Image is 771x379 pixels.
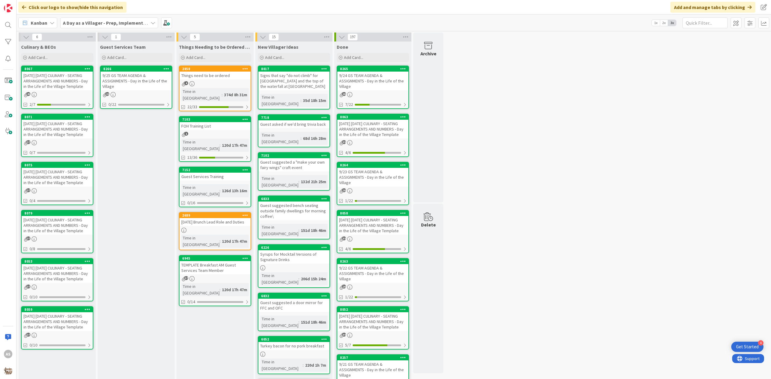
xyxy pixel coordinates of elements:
[660,20,668,26] span: 2x
[179,72,251,79] div: Things need to be ordered
[179,167,251,180] div: 7152Guest Services Training
[340,356,408,360] div: 8257
[298,178,299,185] span: :
[27,140,30,144] span: 37
[337,211,408,235] div: 8058[DATE] [DATE] CULINARY - SEATING ARRANGEMENTS AND NUMBERS - Day in the Life of the Village Te...
[27,236,30,240] span: 37
[340,67,408,71] div: 8265
[22,66,93,72] div: 8067
[258,337,329,342] div: 6052
[304,362,328,368] div: 220d 1h 7m
[4,4,12,12] img: Visit kanbanzone.com
[258,250,329,263] div: Syrups for Mocktail Versions of Signature Drinks
[258,196,329,202] div: 6833
[260,94,301,107] div: Time in [GEOGRAPHIC_DATA]
[258,299,329,312] div: Guest suggested a door mirror for FFC and OFC
[179,117,251,130] div: 7103FOH Training List
[337,360,408,379] div: 9/21 GS TEAM AGENDA & ASSIGNMENTS - Day in the Life of the Village
[299,227,328,234] div: 151d 18h 46m
[260,132,301,145] div: Time in [GEOGRAPHIC_DATA]
[179,218,251,226] div: [DATE] Brunch Lead Role and Duties
[337,211,408,216] div: 8058
[22,168,93,186] div: [DATE] [DATE] CULINARY - SEATING ARRANGEMENTS AND NUMBERS - Day in the Life of the Village Template
[181,139,220,152] div: Time in [GEOGRAPHIC_DATA]
[190,33,200,41] span: 5
[24,67,93,71] div: 8067
[258,153,329,158] div: 7102
[344,55,363,60] span: Add Card...
[179,167,251,173] div: 7152
[182,213,251,217] div: 2689
[337,355,408,379] div: 82579/21 GS TEAM AGENDA & ASSIGNMENTS - Day in the Life of the Village
[337,44,348,50] span: Done
[340,115,408,119] div: 8063
[182,67,251,71] div: 2858
[22,264,93,283] div: [DATE] [DATE] CULINARY - SEATING ARRANGEMENTS AND NUMBERS - Day in the Life of the Village Template
[345,149,351,156] span: 4/6
[105,92,109,96] span: 22
[258,202,329,220] div: Guest suggested bench seating outside family dwellings for morning coffee\
[337,120,408,138] div: [DATE] [DATE] CULINARY - SEATING ARRANGEMENTS AND NUMBERS - Day in the Life of the Village Template
[260,175,298,188] div: Time in [GEOGRAPHIC_DATA]
[261,197,329,201] div: 6833
[337,264,408,283] div: 9/22 GS TEAM AGENDA & ASSIGNMENTS - Day in the Life of the Village
[345,342,351,348] span: 5/7
[13,1,27,8] span: Support
[736,344,759,350] div: Get Started
[108,101,116,108] span: 0/22
[340,307,408,312] div: 8052
[27,285,30,288] span: 37
[22,259,93,283] div: 8053[DATE] [DATE] CULINARY - SEATING ARRANGEMENTS AND NUMBERS - Day in the Life of the Village Te...
[27,188,30,192] span: 37
[220,187,249,194] div: 126d 13h 16m
[258,120,329,128] div: Guest asked if we'd bring trivia back
[24,211,93,215] div: 8079
[670,2,755,13] div: Add and manage tabs by clicking
[103,67,172,71] div: 8266
[184,81,188,85] span: 4
[187,200,195,206] span: 0/16
[22,312,93,331] div: [DATE] [DATE] CULINARY - SEATING ARRANGEMENTS AND NUMBERS - Day in the Life of the Village Template
[261,245,329,250] div: 6226
[179,256,251,261] div: 6945
[345,101,353,108] span: 7/22
[187,154,197,161] span: 13/36
[182,256,251,260] div: 6945
[30,342,37,348] span: 0/10
[258,153,329,171] div: 7102Guest suggested a "make your own fairy wings" craft event
[258,245,329,250] div: 6226
[258,66,329,72] div: 8017
[22,114,93,120] div: 8071
[24,115,93,119] div: 8071
[4,350,12,358] div: AS
[4,367,12,375] img: avatar
[22,66,93,90] div: 8067[DATE] [DATE] CULINARY - SEATING ARRANGEMENTS AND NUMBERS - Day in the Life of the Village Te...
[24,307,93,312] div: 8059
[337,307,408,331] div: 8052[DATE] [DATE] CULINARY - SEATING ARRANGEMENTS AND NUMBERS - Day in the Life of the Village Te...
[22,211,93,235] div: 8079[DATE] [DATE] CULINARY - SEATING ARRANGEMENTS AND NUMBERS - Day in the Life of the Village Te...
[258,66,329,90] div: 8017Signs that say "do not climb" for [GEOGRAPHIC_DATA] and the top of the waterfall at [GEOGRAPH...
[22,120,93,138] div: [DATE] [DATE] CULINARY - SEATING ARRANGEMENTS AND NUMBERS - Day in the Life of the Village Template
[28,55,48,60] span: Add Card...
[184,132,188,136] span: 1
[179,213,251,218] div: 2689
[337,114,408,120] div: 8063
[682,17,728,28] input: Quick Filter...
[337,66,408,72] div: 8265
[340,259,408,263] div: 8263
[258,44,298,50] span: New Villager Ideas
[18,2,126,13] div: Click our logo to show/hide this navigation
[258,158,329,171] div: Guest suggested a "make your own fairy wings" craft event
[101,66,172,90] div: 82669/25 GS TEAM AGENDA & ASSIGNMENTS - Day in the Life of the Village
[21,44,56,50] span: Culinary & BEOs
[298,276,299,282] span: :
[30,149,35,156] span: 0/7
[668,20,676,26] span: 3x
[265,55,284,60] span: Add Card...
[258,342,329,350] div: Turkey bacon for no pork breakfast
